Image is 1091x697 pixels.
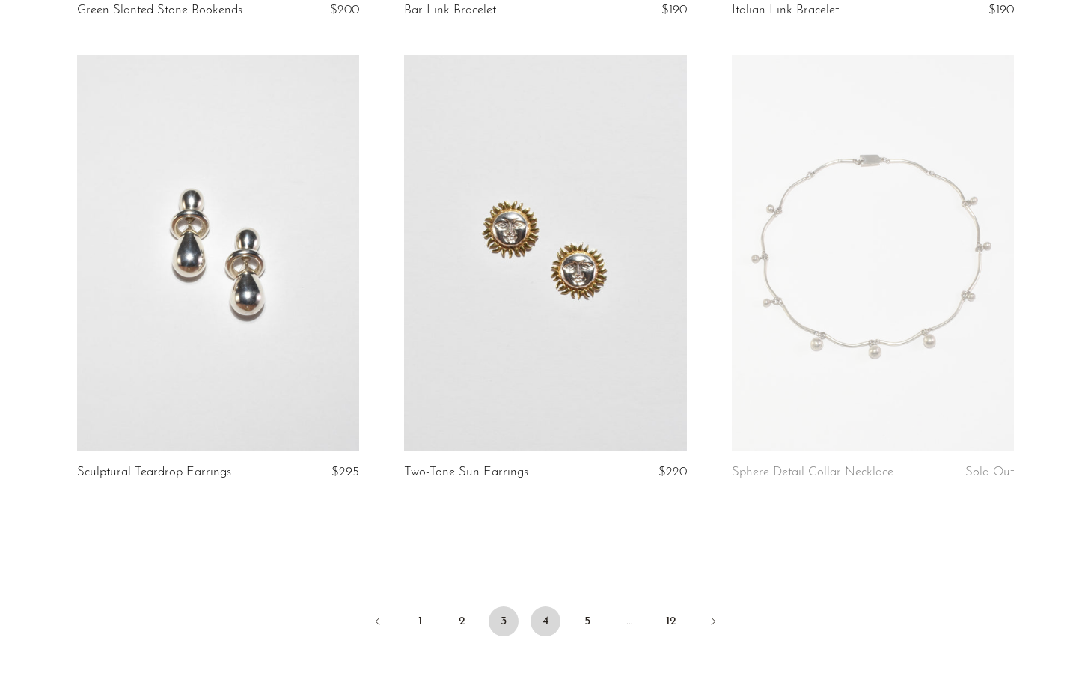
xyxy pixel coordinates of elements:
span: $190 [661,4,687,16]
span: 3 [489,606,519,636]
a: 1 [405,606,435,636]
span: Sold Out [965,466,1014,478]
span: … [614,606,644,636]
a: 5 [572,606,602,636]
a: Sculptural Teardrop Earrings [77,466,231,479]
a: Next [698,606,728,639]
span: $220 [658,466,687,478]
a: Sphere Detail Collar Necklace [732,466,893,479]
span: $200 [330,4,359,16]
span: $190 [988,4,1014,16]
a: 2 [447,606,477,636]
a: 12 [656,606,686,636]
a: Italian Link Bracelet [732,4,839,17]
a: Bar Link Bracelet [404,4,496,17]
span: $295 [331,466,359,478]
a: Previous [363,606,393,639]
a: Two-Tone Sun Earrings [404,466,528,479]
a: 4 [531,606,560,636]
a: Green Slanted Stone Bookends [77,4,242,17]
